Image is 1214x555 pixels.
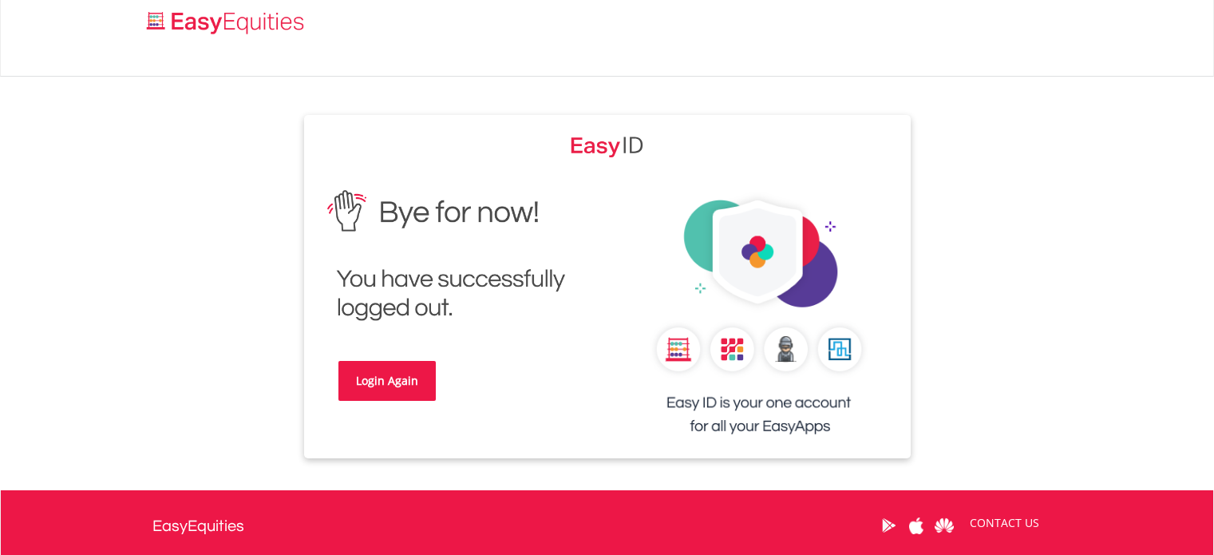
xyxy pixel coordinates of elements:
a: Login Again [338,361,436,401]
a: Huawei [931,501,959,550]
a: Home page [140,4,310,36]
a: CONTACT US [959,501,1050,545]
a: Google Play [875,501,903,550]
a: Apple [903,501,931,550]
img: EasyEquities [619,179,899,458]
img: EasyEquities_Logo.png [144,10,310,36]
img: EasyEquities [571,131,644,158]
img: EasyEquities [316,179,595,333]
